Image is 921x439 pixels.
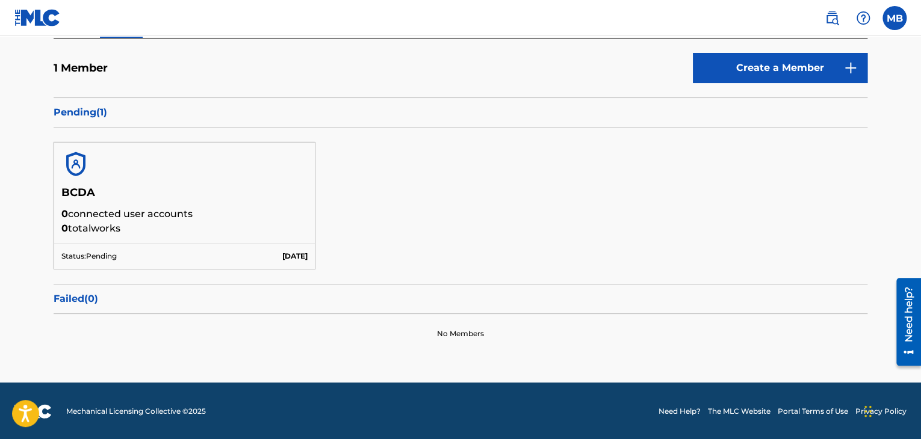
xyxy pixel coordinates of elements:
[54,61,108,75] h5: 1 Member
[887,274,921,370] iframe: Resource Center
[14,404,52,419] img: logo
[659,406,701,417] a: Need Help?
[693,53,867,83] a: Create a Member
[851,6,875,30] div: Help
[778,406,848,417] a: Portal Terms of Use
[820,6,844,30] a: Public Search
[825,11,839,25] img: search
[14,9,61,26] img: MLC Logo
[861,381,921,439] div: Widget de chat
[61,150,90,179] img: account
[66,406,206,417] span: Mechanical Licensing Collective © 2025
[882,6,907,30] div: User Menu
[843,61,858,75] img: 9d2ae6d4665cec9f34b9.svg
[61,208,68,219] span: 0
[61,221,308,236] p: total works
[708,406,771,417] a: The MLC Website
[61,186,308,207] h5: BCDA
[855,406,907,417] a: Privacy Policy
[54,292,867,306] p: Failed ( 0 )
[861,381,921,439] iframe: Chat Widget
[61,207,308,221] p: connected user accounts
[61,223,68,234] span: 0
[282,251,308,262] p: [DATE]
[54,105,867,120] p: Pending ( 1 )
[437,328,484,339] p: No Members
[856,11,870,25] img: help
[864,393,872,429] div: Glisser
[61,251,117,262] p: Status: Pending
